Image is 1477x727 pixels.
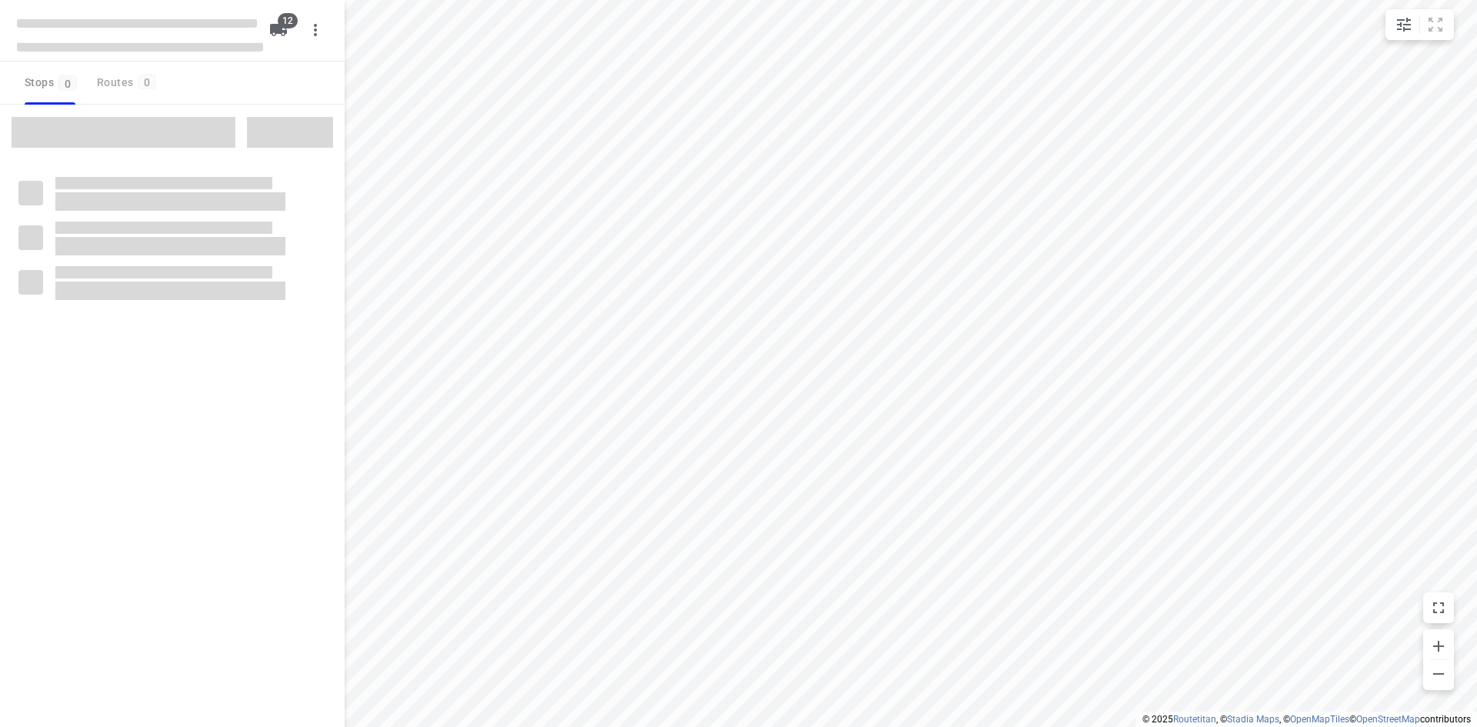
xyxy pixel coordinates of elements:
a: Stadia Maps [1227,714,1279,725]
div: small contained button group [1385,9,1454,40]
a: OpenStreetMap [1356,714,1420,725]
li: © 2025 , © , © © contributors [1142,714,1471,725]
a: Routetitan [1173,714,1216,725]
button: Map settings [1389,9,1419,40]
a: OpenMapTiles [1290,714,1349,725]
